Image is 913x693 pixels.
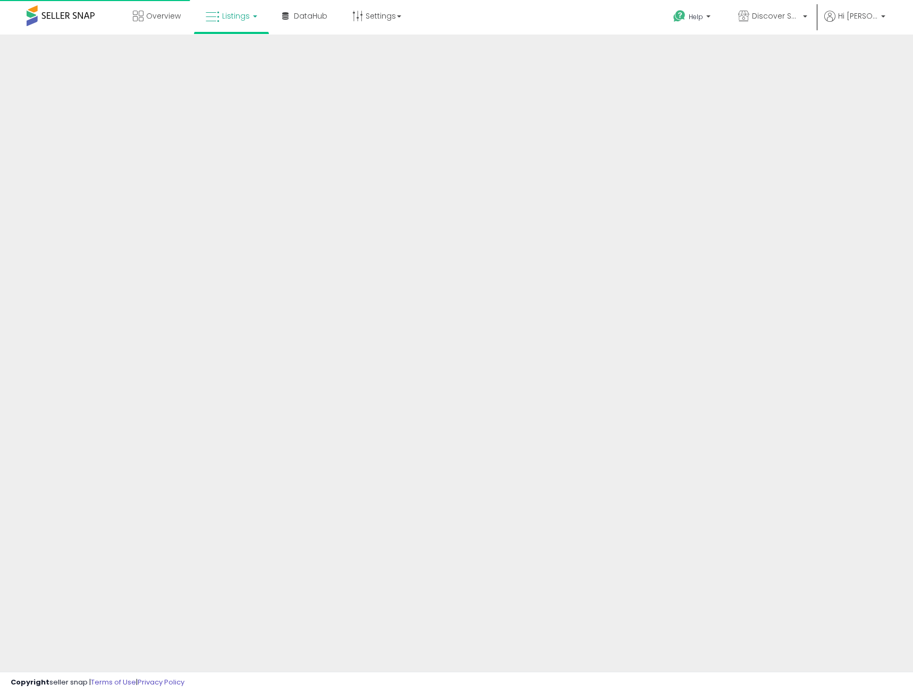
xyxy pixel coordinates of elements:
[146,11,181,21] span: Overview
[294,11,327,21] span: DataHub
[665,2,721,35] a: Help
[824,11,885,35] a: Hi [PERSON_NAME]
[673,10,686,23] i: Get Help
[689,12,703,21] span: Help
[752,11,800,21] span: Discover Savings
[838,11,878,21] span: Hi [PERSON_NAME]
[222,11,250,21] span: Listings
